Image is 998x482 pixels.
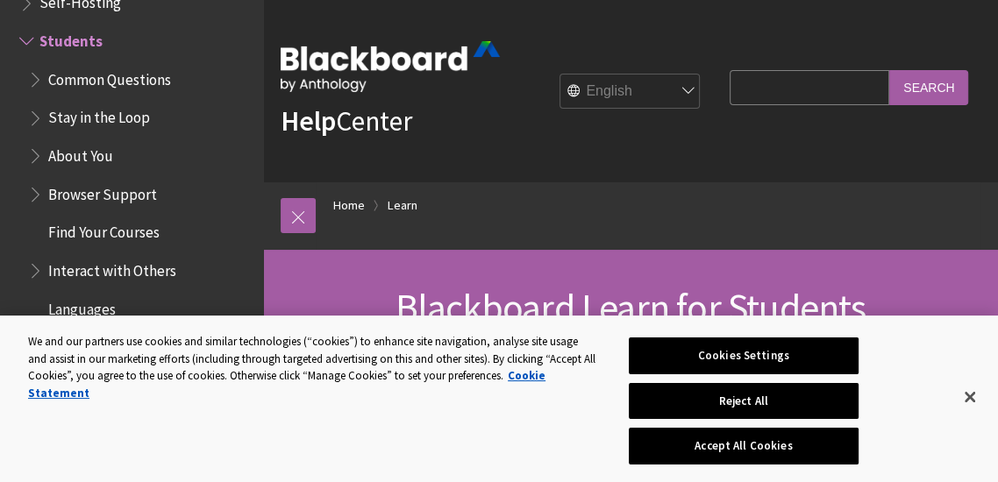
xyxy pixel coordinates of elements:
span: Stay in the Loop [48,103,150,127]
a: Learn [388,195,417,216]
span: About You [48,141,113,165]
span: Find Your Courses [48,218,160,242]
select: Site Language Selector [560,74,701,110]
input: Search [889,70,968,104]
button: Close [951,378,989,416]
a: Home [333,195,365,216]
img: Blackboard by Anthology [281,41,500,92]
span: Students [39,26,103,50]
span: Browser Support [48,180,157,203]
span: Blackboard Learn for Students [396,283,866,331]
strong: Help [281,103,336,138]
a: HelpCenter [281,103,412,138]
button: Reject All [629,383,859,420]
span: Languages [48,294,116,318]
span: Interact with Others [48,256,176,280]
span: Common Questions [48,65,171,89]
button: Cookies Settings [629,337,859,374]
button: Accept All Cookies [629,428,859,464]
div: We and our partners use cookies and similar technologies (“cookies”) to enhance site navigation, ... [28,333,599,401]
a: More information about your privacy, opens in a new tab [28,368,545,400]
